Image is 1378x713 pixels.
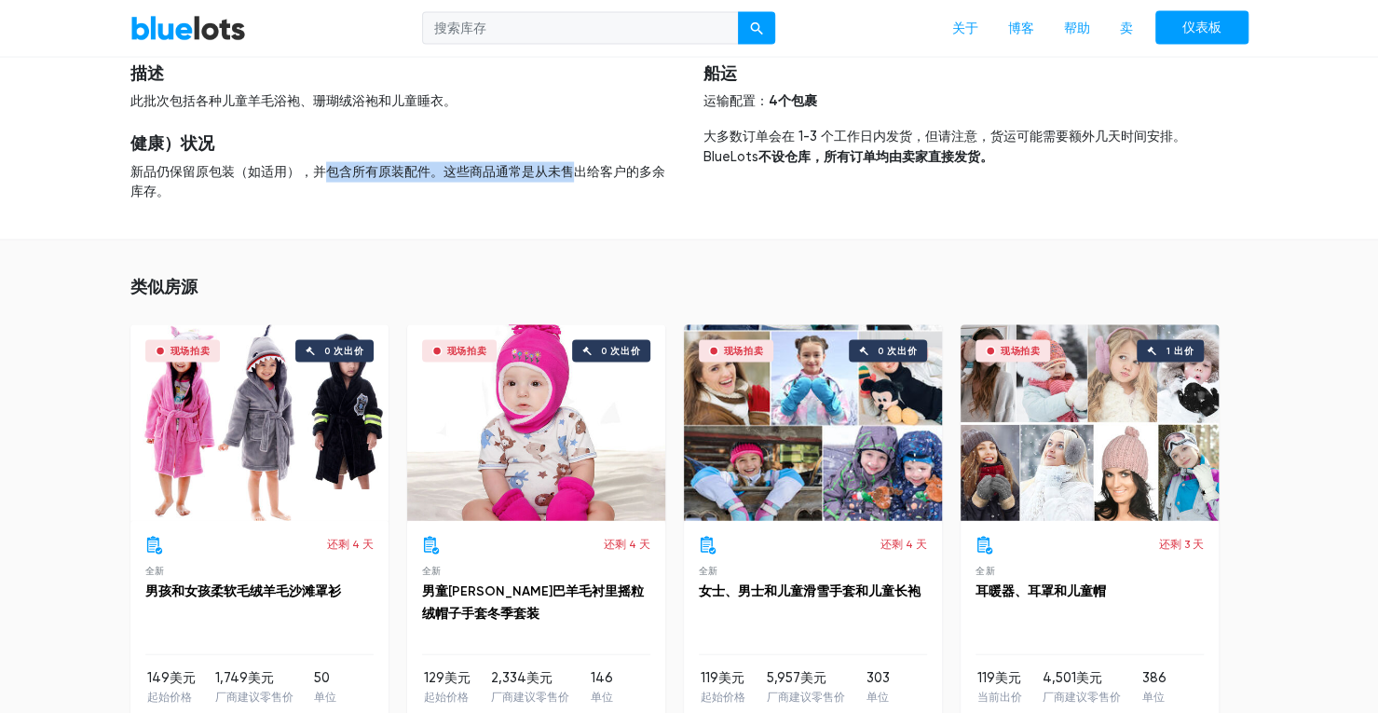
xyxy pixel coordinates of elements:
[422,566,443,576] font: 全新
[422,583,644,622] a: 男童[PERSON_NAME]巴羊毛衬里摇粒绒帽子手套冬季套装
[130,63,164,84] font: 描述
[130,277,198,297] font: 类似房源
[937,10,993,46] a: 关于
[130,164,665,200] font: 新品仍保留原包装（如适用），并包含所有原装配件。这些商品通常是从未售出给客户的多余库存。
[878,346,918,357] font: 0 次出价
[1043,691,1121,704] font: 厂商建议零售价
[1120,20,1133,35] font: 卖
[130,133,214,154] font: 健康）状况
[866,670,890,686] font: 303
[1064,20,1090,35] font: 帮助
[699,583,921,599] a: 女士、男士和儿童滑雪手套和儿童长袍
[591,670,613,686] font: 146
[171,346,211,357] font: 现场拍卖
[976,566,996,576] font: 全新
[314,670,330,686] font: 50
[1155,10,1248,45] a: 仪表板
[701,691,745,704] font: 起始价格
[769,92,817,109] font: 4个包裹
[880,538,927,551] font: 还剩 4 天
[314,691,336,704] font: 单位
[977,670,1021,686] font: 119美元
[130,325,389,521] a: 现场拍卖 0 次出价
[703,93,769,109] font: 运输配置：
[491,691,569,704] font: 厂商建议零售价
[703,63,737,84] font: 船运
[1001,346,1041,357] font: 现场拍卖
[977,691,1022,704] font: 当前出价
[724,346,764,357] font: 现场拍卖
[591,691,613,704] font: 单位
[1142,670,1167,686] font: 386
[699,566,719,576] font: 全新
[327,538,374,551] font: 还剩 4 天
[407,325,665,521] a: 现场拍卖 0 次出价
[147,670,196,686] font: 149美元
[601,346,641,357] font: 0 次出价
[422,11,739,45] input: 搜索库存
[767,691,845,704] font: 厂商建议零售价
[215,670,274,686] font: 1,749美元
[215,691,293,704] font: 厂商建议零售价
[145,566,166,576] font: 全新
[976,583,1106,599] a: 耳暖器、耳罩和儿童帽
[1043,670,1102,686] font: 4,501美元
[1008,20,1034,35] font: 博客
[424,670,471,686] font: 129美元
[424,691,469,704] font: 起始价格
[1105,10,1148,46] a: 卖
[866,691,889,704] font: 单位
[1182,20,1221,35] font: 仪表板
[130,93,457,109] font: 此批次包括各种儿童羊毛浴袍、珊瑚绒浴袍和儿童睡衣。
[684,325,942,521] a: 现场拍卖 0 次出价
[701,670,744,686] font: 119美元
[758,148,993,165] font: 不设仓库，所有订单均由卖家直接发货。
[952,20,978,35] font: 关于
[993,10,1049,46] a: 博客
[1159,538,1204,551] font: 还剩 3 天
[324,346,364,357] font: 0 次出价
[703,129,1186,165] font: 大多数订单会在 1-3 个工作日内发货，但请注意，货运可能需要额外几天时间安排。BlueLots
[767,670,826,686] font: 5,957美元
[1142,691,1165,704] font: 单位
[147,691,192,704] font: 起始价格
[1049,10,1105,46] a: 帮助
[447,346,487,357] font: 现场拍卖
[145,583,341,599] a: 男孩和女孩柔软毛绒羊毛沙滩罩衫
[604,538,650,551] font: 还剩 4 天
[1166,346,1194,357] font: 1 出价
[491,670,553,686] font: 2,334美元
[961,325,1219,521] a: 现场拍卖 1 出价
